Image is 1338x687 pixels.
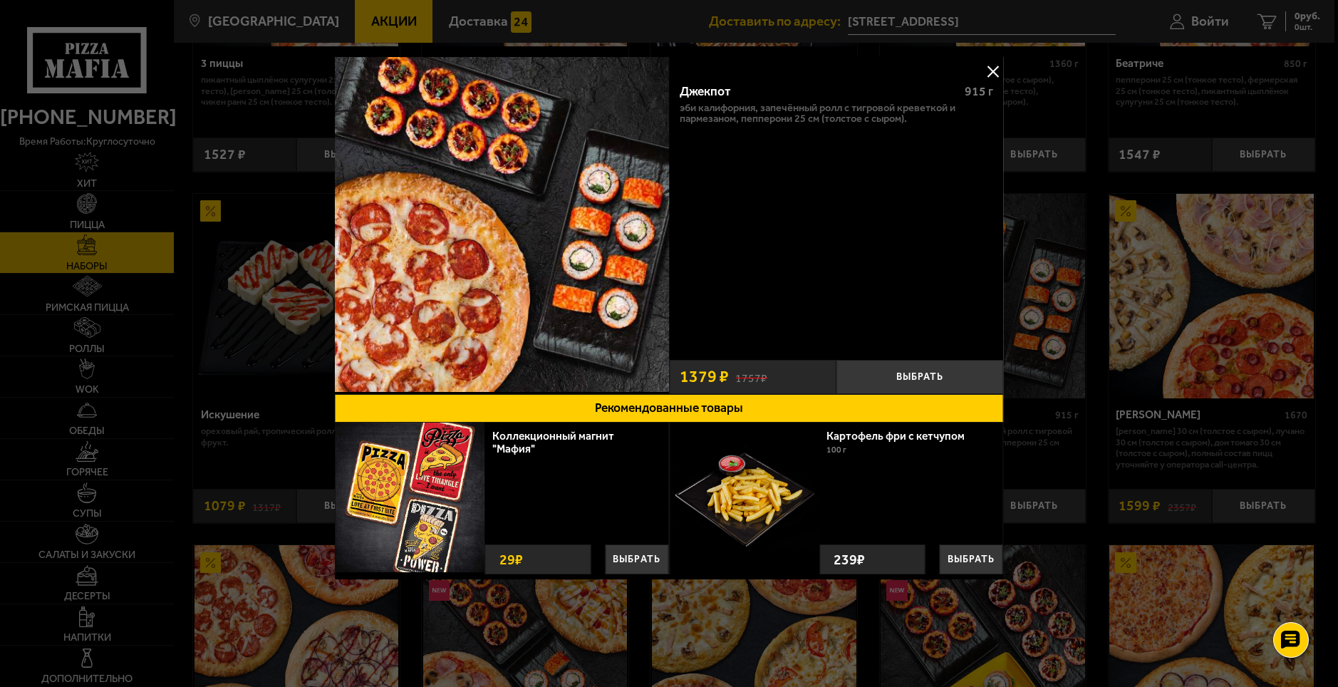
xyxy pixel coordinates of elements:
button: Выбрать [605,544,668,574]
a: Коллекционный магнит "Мафия" [492,429,614,456]
button: Выбрать [940,544,1003,574]
span: 915 г [965,84,993,98]
s: 1757 ₽ [735,369,767,384]
strong: 29 ₽ [496,545,527,574]
a: Джекпот [335,57,670,394]
strong: 239 ₽ [830,545,868,574]
button: Выбрать [836,360,1004,394]
img: Джекпот [335,57,670,392]
button: Рекомендованные товары [335,394,1004,423]
div: Джекпот [680,84,953,99]
p: Эби Калифорния, Запечённый ролл с тигровой креветкой и пармезаном, Пепперони 25 см (толстое с сыр... [680,103,993,125]
span: 1379 ₽ [680,368,729,385]
span: 100 г [826,445,846,455]
a: Картофель фри с кетчупом [826,429,979,443]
